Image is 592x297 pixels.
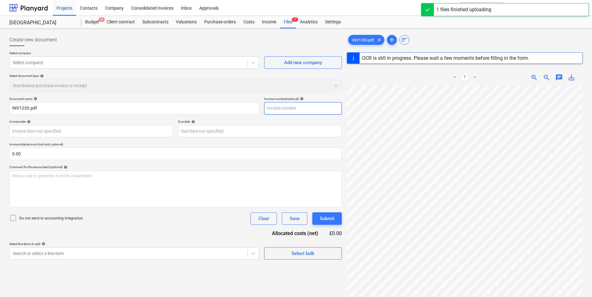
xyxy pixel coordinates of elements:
[9,125,173,137] input: Invoice date not specified
[9,120,173,124] div: Invoice date
[284,59,322,67] div: Add new company
[19,216,83,221] p: Do not send to accounting integration
[348,35,384,45] div: INV1230.pdf
[26,120,31,124] span: help
[436,6,491,13] div: 1 files finished uploading
[451,74,458,81] a: Previous page
[264,97,342,101] div: Invoice number (optional)
[81,16,103,28] div: Budget
[9,74,342,78] div: Select document type
[9,36,57,44] span: Create new document
[461,74,468,81] a: Page 1 is your current page
[32,97,37,101] span: help
[264,247,342,260] button: Select bulk
[388,36,396,44] span: add
[39,74,44,78] span: help
[40,242,45,246] span: help
[321,16,345,28] a: Settings
[261,230,328,237] div: Allocated costs (net)
[258,16,280,28] a: Income
[81,16,103,28] a: Budget9+
[280,16,296,28] a: Files1
[62,165,67,169] span: help
[264,56,342,69] button: Add new company
[178,125,342,137] input: Due date not specified
[290,214,300,223] div: Save
[9,242,259,246] div: Select line-items to add
[320,214,334,223] div: Submit
[264,102,342,115] input: Invoice number
[530,74,538,81] span: zoom_in
[568,74,575,81] span: save_alt
[99,17,105,22] span: 9+
[240,16,258,28] a: Costs
[328,230,342,237] div: £0.00
[555,74,563,81] span: chat
[375,36,383,44] span: clear
[9,148,342,160] input: Invoice total amount (net cost, optional)
[471,74,478,81] a: Next page
[9,142,342,148] p: Invoice total amount (net cost, optional)
[178,120,342,124] div: Due date
[561,267,592,297] iframe: Chat Widget
[280,16,296,28] div: Files
[291,249,314,257] div: Select bulk
[190,120,195,124] span: help
[282,212,307,225] button: Save
[401,36,408,44] span: sort
[139,16,172,28] a: Subcontracts
[299,97,304,101] span: help
[258,214,269,223] div: Clear
[9,165,342,169] div: Comment for the accountant (optional)
[348,38,378,42] span: INV1230.pdf
[9,51,259,56] p: Select company
[543,74,550,81] span: zoom_out
[362,55,529,61] div: OCR is still in progress. Please wait a few moments before filling in the form.
[312,212,342,225] button: Submit
[200,16,240,28] a: Purchase orders
[103,16,139,28] a: Client contract
[292,17,298,22] span: 1
[9,20,74,26] div: [GEOGRAPHIC_DATA]
[172,16,200,28] a: Valuations
[9,102,259,115] input: Document name
[296,16,321,28] a: Analytics
[9,97,259,101] div: Document name
[250,212,277,225] button: Clear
